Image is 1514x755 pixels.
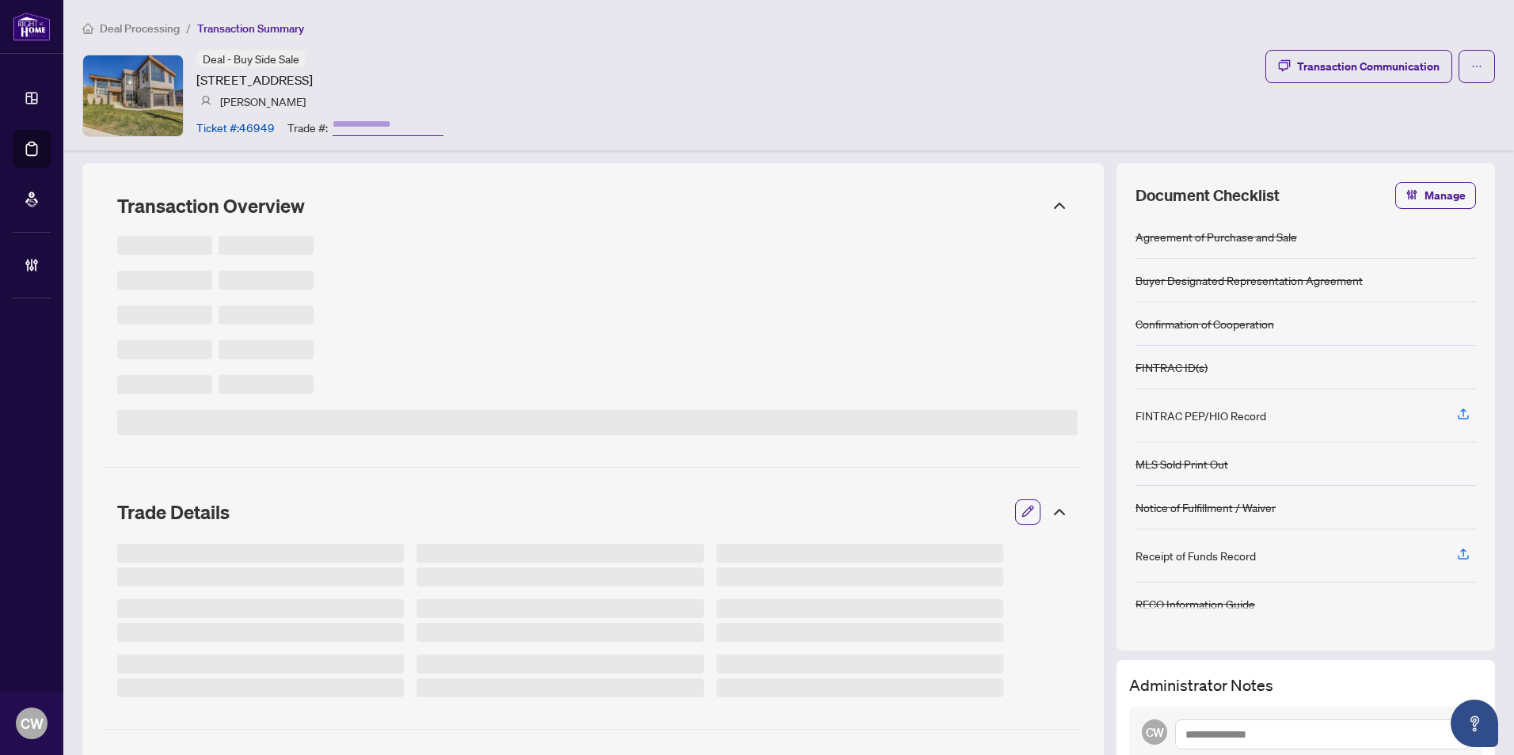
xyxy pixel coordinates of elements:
[197,21,304,36] span: Transaction Summary
[1135,315,1274,332] div: Confirmation of Cooperation
[1425,183,1466,208] span: Manage
[1471,61,1482,72] span: ellipsis
[1135,271,1363,289] div: Buyer Designated Representation Agreement
[1135,499,1276,516] div: Notice of Fulfillment / Waiver
[1135,359,1208,376] div: FINTRAC ID(s)
[1135,547,1256,564] div: Receipt of Funds Record
[105,185,1082,226] div: Transaction Overview
[1297,54,1440,79] div: Transaction Communication
[83,55,183,136] img: IMG-X12300050_1.jpg
[1265,50,1452,83] button: Transaction Communication
[1135,595,1255,613] div: RECO Information Guide
[1145,723,1164,742] span: CW
[1135,407,1266,424] div: FINTRAC PEP/HIO Record
[1135,184,1280,207] span: Document Checklist
[196,70,313,89] article: [STREET_ADDRESS]
[1451,700,1498,747] button: Open asap
[1129,673,1482,697] h3: Administrator Notes
[82,23,93,34] span: home
[1395,182,1476,209] button: Manage
[203,51,299,66] span: Deal - Buy Side Sale
[220,93,306,110] article: [PERSON_NAME]
[200,96,211,107] img: svg%3e
[117,500,230,524] span: Trade Details
[13,12,51,41] img: logo
[1135,228,1297,245] div: Agreement of Purchase and Sale
[1135,455,1228,472] div: MLS Sold Print Out
[117,194,305,218] span: Transaction Overview
[100,21,180,36] span: Deal Processing
[287,119,328,136] article: Trade #:
[186,19,191,37] li: /
[105,490,1082,534] div: Trade Details
[196,119,275,136] article: Ticket #: 46949
[21,712,44,734] span: CW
